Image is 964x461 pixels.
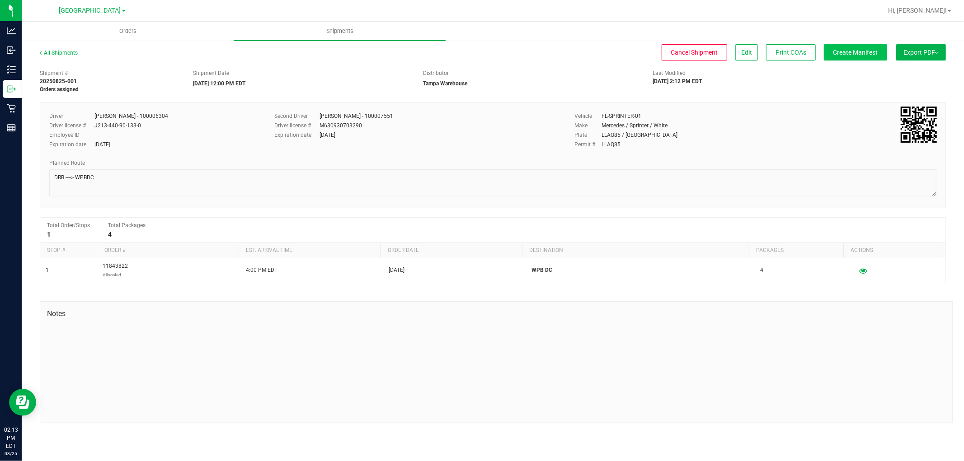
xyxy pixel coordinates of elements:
[7,84,16,93] inline-svg: Outbound
[274,121,320,130] label: Driver license #
[193,69,229,77] label: Shipment Date
[602,140,621,149] div: LLAQ85
[103,270,128,279] p: Allocated
[46,266,49,275] span: 1
[22,22,234,41] a: Orders
[389,266,404,275] span: [DATE]
[274,131,320,139] label: Expiration date
[7,123,16,132] inline-svg: Reports
[602,121,668,130] div: Mercedes / Sprinter / White
[40,50,78,56] a: All Shipments
[602,112,642,120] div: FL-SPRINTER-01
[49,112,94,120] label: Driver
[94,140,110,149] div: [DATE]
[749,243,843,258] th: Packages
[47,222,90,228] span: Total Order/Stops
[776,49,806,56] span: Print COAs
[239,243,381,258] th: Est. arrival time
[824,44,887,61] button: Create Manifest
[49,140,94,149] label: Expiration date
[741,49,752,56] span: Edit
[735,44,758,61] button: Edit
[671,49,718,56] span: Cancel Shipment
[662,44,727,61] button: Cancel Shipment
[7,65,16,74] inline-svg: Inventory
[833,49,878,56] span: Create Manifest
[896,44,946,61] button: Export PDF
[49,121,94,130] label: Driver license #
[7,26,16,35] inline-svg: Analytics
[274,112,320,120] label: Second Driver
[40,69,179,77] span: Shipment #
[103,262,128,279] span: 11843822
[246,266,277,275] span: 4:00 PM EDT
[49,131,94,139] label: Employee ID
[423,80,467,87] strong: Tampa Warehouse
[653,78,702,84] strong: [DATE] 2:12 PM EDT
[4,450,18,457] p: 08/25
[7,46,16,55] inline-svg: Inbound
[901,107,937,143] qrcode: 20250825-001
[234,22,446,41] a: Shipments
[108,231,112,238] strong: 4
[320,131,335,139] div: [DATE]
[94,112,168,120] div: [PERSON_NAME] - 100006304
[381,243,522,258] th: Order date
[602,131,678,139] div: LLAQ85 / [GEOGRAPHIC_DATA]
[59,7,121,14] span: [GEOGRAPHIC_DATA]
[843,243,938,258] th: Actions
[193,80,245,87] strong: [DATE] 12:00 PM EDT
[108,222,146,228] span: Total Packages
[49,160,85,166] span: Planned Route
[901,107,937,143] img: Scan me!
[320,121,362,130] div: M630930703290
[47,231,51,238] strong: 1
[575,140,602,149] label: Permit #
[423,69,449,77] label: Distributor
[320,112,393,120] div: [PERSON_NAME] - 100007551
[575,112,602,120] label: Vehicle
[4,426,18,450] p: 02:13 PM EDT
[766,44,816,61] button: Print COAs
[9,389,36,416] iframe: Resource center
[314,27,366,35] span: Shipments
[40,78,77,84] strong: 20250825-001
[47,308,263,319] span: Notes
[888,7,947,14] span: Hi, [PERSON_NAME]!
[40,243,97,258] th: Stop #
[531,266,749,275] p: WPB DC
[653,69,686,77] label: Last Modified
[522,243,749,258] th: Destination
[7,104,16,113] inline-svg: Retail
[107,27,149,35] span: Orders
[97,243,239,258] th: Order #
[760,266,763,275] span: 4
[94,121,141,130] div: J213-440-90-133-0
[575,121,602,130] label: Make
[40,86,79,93] strong: Orders assigned
[575,131,602,139] label: Plate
